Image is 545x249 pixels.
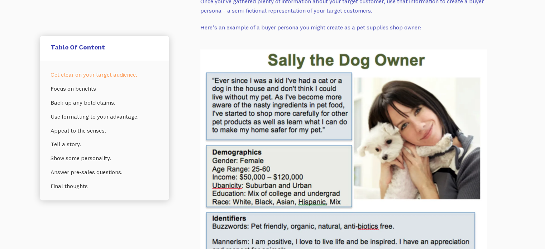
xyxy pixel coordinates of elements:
a: Appeal to the senses. [51,124,158,138]
a: Final thoughts [51,179,158,193]
a: Use formatting to your advantage. [51,110,158,124]
p: Here’s an example of a buyer persona you might create as a pet supplies shop owner: [200,23,487,32]
a: Answer pre-sales questions. [51,165,158,179]
h5: Table Of Content [51,43,158,51]
a: Focus on benefits [51,82,158,96]
a: Show some personality. [51,151,158,165]
a: Back up any bold claims. [51,96,158,110]
a: Get clear on your target audience. [51,68,158,82]
a: Tell a story. [51,137,158,151]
